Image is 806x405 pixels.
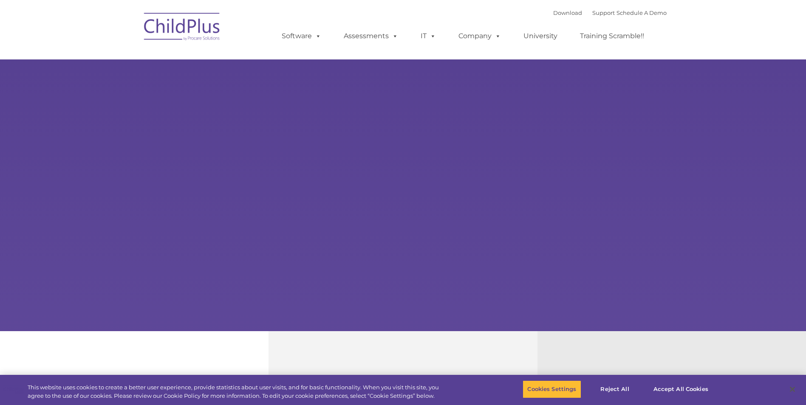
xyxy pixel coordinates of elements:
font: | [553,9,667,16]
a: Training Scramble!! [571,28,653,45]
div: This website uses cookies to create a better user experience, provide statistics about user visit... [28,383,443,400]
a: Schedule A Demo [617,9,667,16]
a: University [515,28,566,45]
a: Assessments [335,28,407,45]
button: Close [783,380,802,399]
button: Accept All Cookies [649,380,713,398]
a: Company [450,28,509,45]
a: Support [592,9,615,16]
a: IT [412,28,444,45]
button: Cookies Settings [523,380,581,398]
button: Reject All [588,380,642,398]
a: Software [273,28,330,45]
a: Download [553,9,582,16]
img: ChildPlus by Procare Solutions [140,7,225,49]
